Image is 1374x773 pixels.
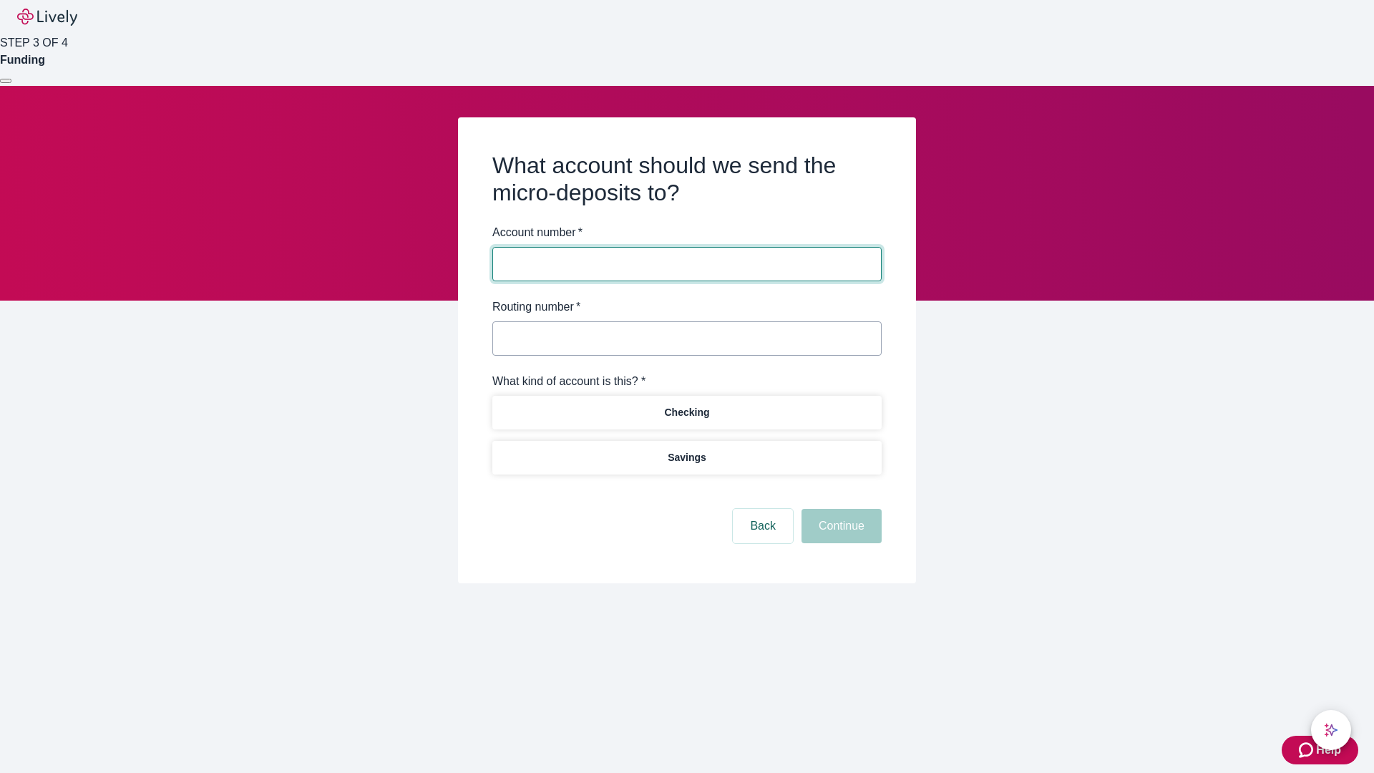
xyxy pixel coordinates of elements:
[492,152,882,207] h2: What account should we send the micro-deposits to?
[1282,736,1358,764] button: Zendesk support iconHelp
[17,9,77,26] img: Lively
[1299,742,1316,759] svg: Zendesk support icon
[664,405,709,420] p: Checking
[733,509,793,543] button: Back
[492,298,580,316] label: Routing number
[492,441,882,475] button: Savings
[492,373,645,390] label: What kind of account is this? *
[1311,710,1351,750] button: chat
[492,224,583,241] label: Account number
[1316,742,1341,759] span: Help
[492,396,882,429] button: Checking
[668,450,706,465] p: Savings
[1324,723,1338,737] svg: Lively AI Assistant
